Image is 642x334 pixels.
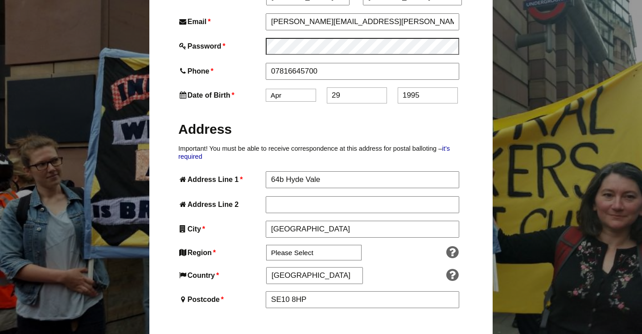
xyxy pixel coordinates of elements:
[178,120,464,138] h2: Address
[178,293,264,305] label: Postcode
[178,223,264,235] label: City
[178,145,450,160] a: it’s required
[178,247,264,259] label: Region
[178,144,464,161] p: Important! You must be able to receive correspondence at this address for postal balloting –
[178,269,264,281] label: Country
[178,65,264,77] label: Phone
[178,40,264,52] label: Password
[178,16,264,28] label: Email
[178,89,264,101] label: Date of Birth
[178,173,264,186] label: Address Line 1
[178,198,264,210] label: Address Line 2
